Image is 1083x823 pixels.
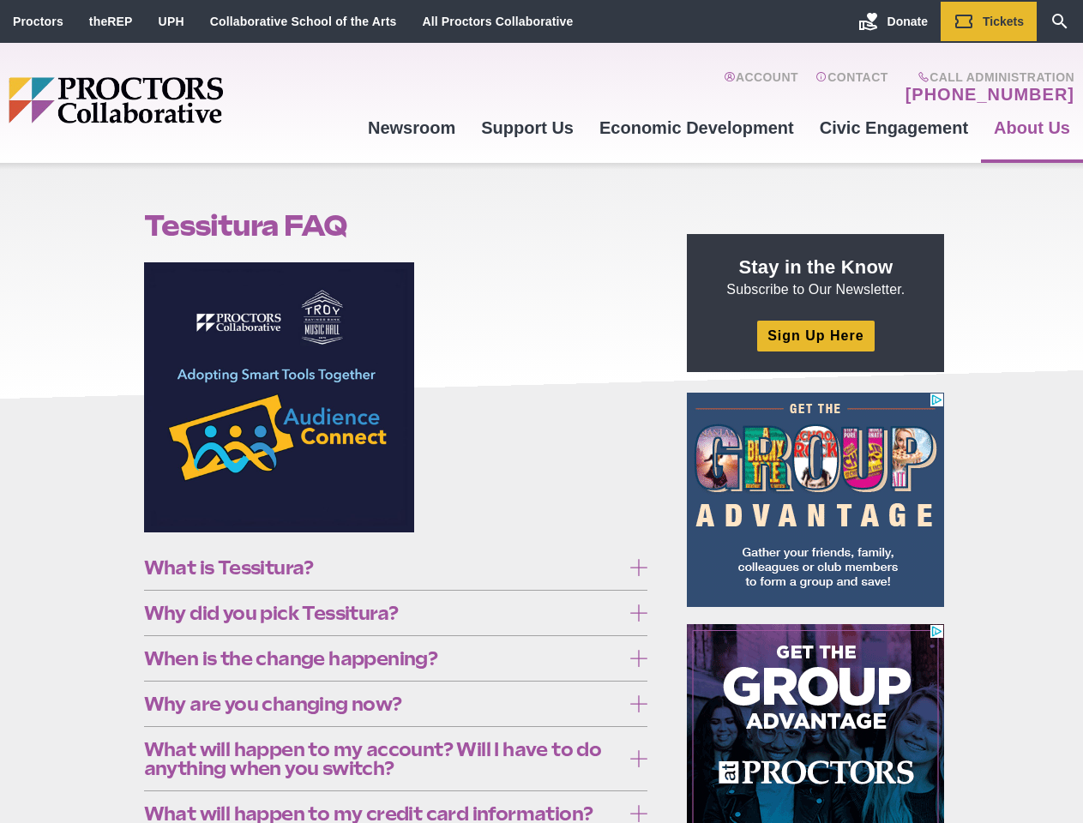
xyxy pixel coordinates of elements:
a: [PHONE_NUMBER] [906,84,1074,105]
span: What will happen to my account? Will I have to do anything when you switch? [144,740,622,778]
a: About Us [981,105,1083,151]
span: Why are you changing now? [144,694,622,713]
strong: Stay in the Know [739,256,893,278]
img: Proctors logo [9,77,355,123]
span: Donate [887,15,928,28]
span: Call Administration [900,70,1074,84]
p: Subscribe to Our Newsletter. [707,255,924,299]
a: Tickets [941,2,1037,41]
iframe: Advertisement [687,393,944,607]
a: Search [1037,2,1083,41]
a: Economic Development [587,105,807,151]
a: theREP [89,15,133,28]
a: Contact [815,70,888,105]
span: When is the change happening? [144,649,622,668]
span: Why did you pick Tessitura? [144,604,622,622]
a: Donate [845,2,941,41]
a: All Proctors Collaborative [422,15,573,28]
a: Sign Up Here [757,321,874,351]
span: What will happen to my credit card information? [144,804,622,823]
span: Tickets [983,15,1024,28]
a: Collaborative School of the Arts [210,15,397,28]
a: Civic Engagement [807,105,981,151]
a: Proctors [13,15,63,28]
a: Newsroom [355,105,468,151]
a: Support Us [468,105,587,151]
h1: Tessitura FAQ [144,209,648,242]
span: What is Tessitura? [144,558,622,577]
a: UPH [159,15,184,28]
a: Account [724,70,798,105]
